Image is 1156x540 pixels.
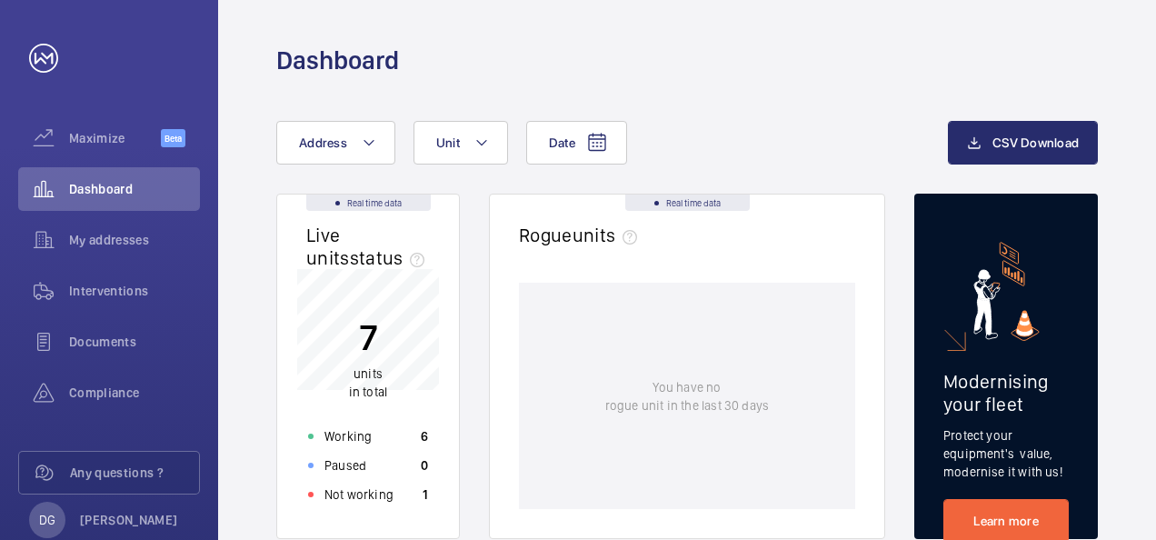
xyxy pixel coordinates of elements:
button: Unit [414,121,508,165]
p: 1 [423,485,428,504]
button: Date [526,121,627,165]
p: 7 [349,315,387,360]
h2: Rogue [519,224,644,246]
span: Beta [161,129,185,147]
span: Maximize [69,129,161,147]
span: Address [299,135,347,150]
p: Not working [324,485,394,504]
h2: Modernising your fleet [943,370,1069,415]
span: Dashboard [69,180,200,198]
h2: Live units [306,224,432,269]
span: Interventions [69,282,200,300]
p: 6 [421,427,428,445]
div: Real time data [306,195,431,211]
span: Unit [436,135,460,150]
span: units [573,224,645,246]
button: Address [276,121,395,165]
p: Protect your equipment's value, modernise it with us! [943,426,1069,481]
h1: Dashboard [276,44,399,77]
p: You have no rogue unit in the last 30 days [605,378,769,415]
div: Real time data [625,195,750,211]
span: Any questions ? [70,464,199,482]
p: Working [324,427,372,445]
span: Date [549,135,575,150]
span: My addresses [69,231,200,249]
span: Documents [69,333,200,351]
button: CSV Download [948,121,1098,165]
img: marketing-card.svg [973,242,1040,341]
p: [PERSON_NAME] [80,511,178,529]
span: status [350,246,433,269]
span: units [354,366,383,381]
p: in total [349,365,387,401]
p: Paused [324,456,366,475]
p: 0 [421,456,428,475]
p: DG [39,511,55,529]
span: Compliance [69,384,200,402]
span: CSV Download [992,135,1079,150]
